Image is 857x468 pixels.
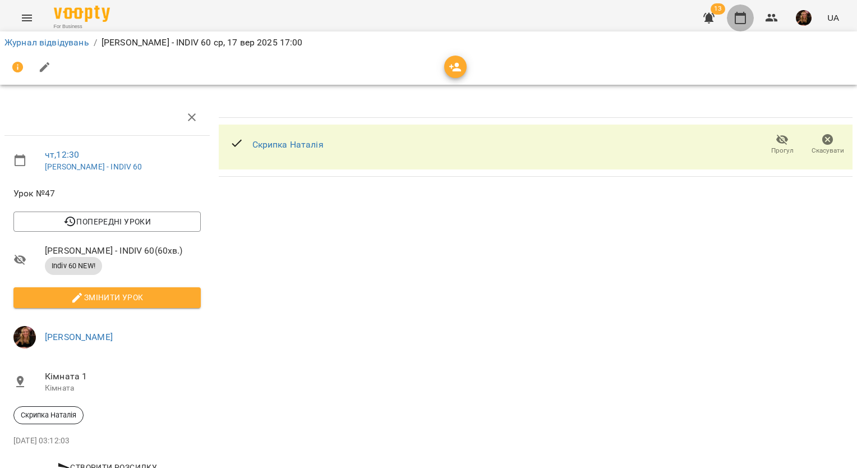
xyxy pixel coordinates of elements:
[771,146,794,155] span: Прогул
[13,326,36,348] img: 019b2ef03b19e642901f9fba5a5c5a68.jpg
[102,36,303,49] p: [PERSON_NAME] - INDIV 60 ср, 17 вер 2025 17:00
[812,146,844,155] span: Скасувати
[759,129,805,160] button: Прогул
[54,23,110,30] span: For Business
[711,3,725,15] span: 13
[45,383,201,394] p: Кімната
[22,215,192,228] span: Попередні уроки
[4,37,89,48] a: Журнал відвідувань
[13,406,84,424] div: Скрипка Наталія
[13,4,40,31] button: Menu
[823,7,844,28] button: UA
[805,129,850,160] button: Скасувати
[252,139,324,150] a: Скрипка Наталія
[827,12,839,24] span: UA
[13,187,201,200] span: Урок №47
[4,36,853,49] nav: breadcrumb
[13,287,201,308] button: Змінити урок
[45,370,201,383] span: Кімната 1
[14,410,83,420] span: Скрипка Наталія
[45,162,142,171] a: [PERSON_NAME] - INDIV 60
[54,6,110,22] img: Voopty Logo
[45,332,113,342] a: [PERSON_NAME]
[796,10,812,26] img: 019b2ef03b19e642901f9fba5a5c5a68.jpg
[22,291,192,304] span: Змінити урок
[45,149,79,160] a: чт , 12:30
[13,435,201,447] p: [DATE] 03:12:03
[45,244,201,258] span: [PERSON_NAME] - INDIV 60 ( 60 хв. )
[45,261,102,271] span: Indiv 60 NEW!
[94,36,97,49] li: /
[13,212,201,232] button: Попередні уроки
